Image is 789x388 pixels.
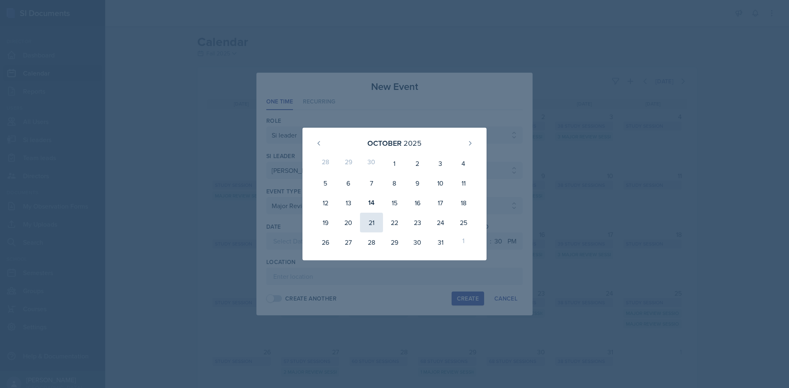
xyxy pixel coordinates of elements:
div: 28 [314,154,337,173]
div: 20 [337,213,360,232]
div: 31 [429,232,452,252]
div: 22 [383,213,406,232]
div: 5 [314,173,337,193]
div: 4 [452,154,475,173]
div: 1 [452,232,475,252]
div: 18 [452,193,475,213]
div: 21 [360,213,383,232]
div: 30 [406,232,429,252]
div: October [367,138,401,149]
div: 15 [383,193,406,213]
div: 25 [452,213,475,232]
div: 6 [337,173,360,193]
div: 2 [406,154,429,173]
div: 13 [337,193,360,213]
div: 26 [314,232,337,252]
div: 29 [383,232,406,252]
div: 10 [429,173,452,193]
div: 1 [383,154,406,173]
div: 12 [314,193,337,213]
div: 3 [429,154,452,173]
div: 8 [383,173,406,193]
div: 16 [406,193,429,213]
div: 11 [452,173,475,193]
div: 30 [360,154,383,173]
div: 9 [406,173,429,193]
div: 24 [429,213,452,232]
div: 17 [429,193,452,213]
div: 2025 [404,138,422,149]
div: 29 [337,154,360,173]
div: 19 [314,213,337,232]
div: 14 [360,193,383,213]
div: 7 [360,173,383,193]
div: 23 [406,213,429,232]
div: 27 [337,232,360,252]
div: 28 [360,232,383,252]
